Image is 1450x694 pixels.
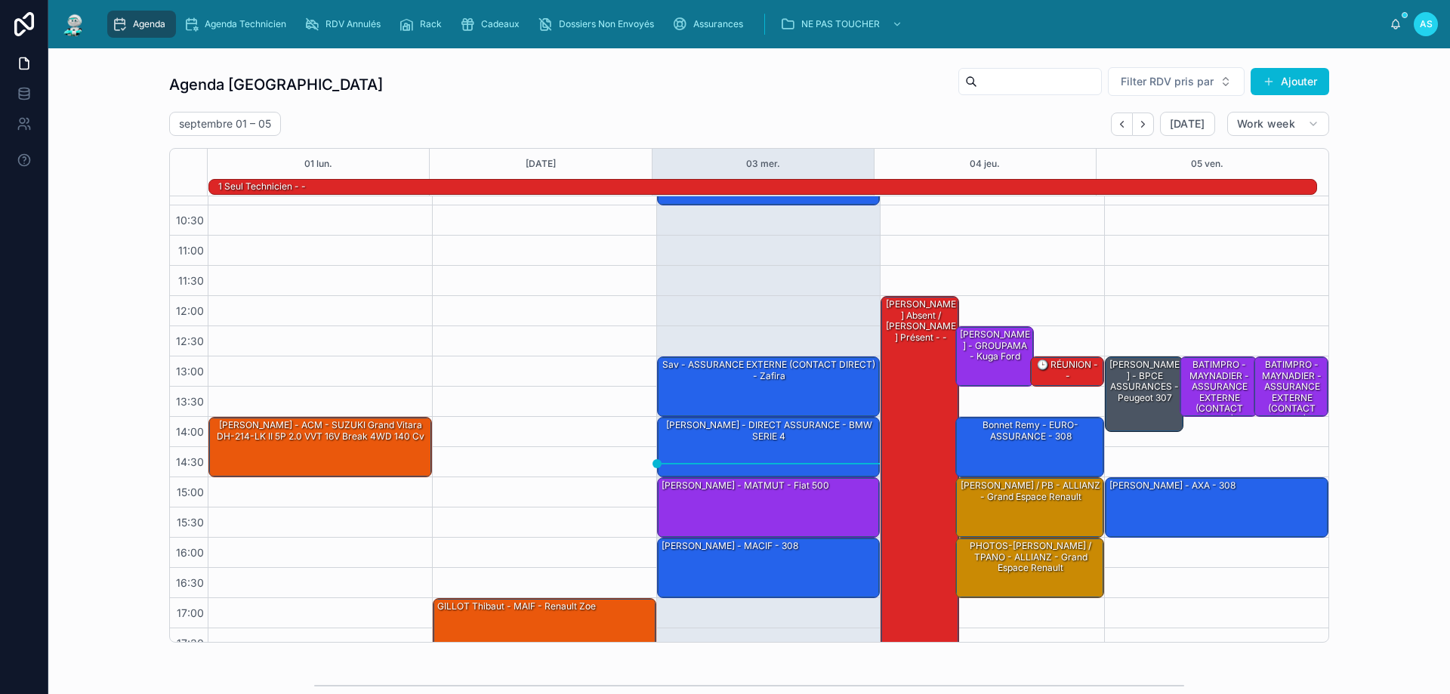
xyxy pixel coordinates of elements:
[205,18,286,30] span: Agenda Technicien
[660,479,831,492] div: [PERSON_NAME] - MATMUT - Fiat 500
[1106,357,1183,431] div: [PERSON_NAME] - BPCE ASSURANCES - Peugeot 307
[172,304,208,317] span: 12:00
[693,18,743,30] span: Assurances
[173,606,208,619] span: 17:00
[1031,357,1104,386] div: 🕒 RÉUNION - -
[658,418,880,477] div: [PERSON_NAME] - DIRECT ASSURANCE - BMW SERIE 4
[533,11,665,38] a: Dossiers Non Envoyés
[173,486,208,498] span: 15:00
[455,11,530,38] a: Cadeaux
[1106,478,1328,537] div: [PERSON_NAME] - AXA - 308
[1160,112,1215,136] button: [DATE]
[1180,357,1257,416] div: BATIMPRO - MAYNADIER - ASSURANCE EXTERNE (CONTACT DIRECT) -
[100,8,1390,41] div: scrollable content
[172,335,208,347] span: 12:30
[1108,67,1245,96] button: Select Button
[172,184,208,196] span: 10:00
[209,418,431,477] div: [PERSON_NAME] - ACM - SUZUKI Grand Vitara DH-214-LK II 5P 2.0 VVT 16V Break 4WD 140 cv
[881,297,958,658] div: [PERSON_NAME] absent / [PERSON_NAME] présent - -
[1133,113,1154,136] button: Next
[1254,357,1328,416] div: BATIMPRO - MAYNADIER - ASSURANCE EXTERNE (CONTACT DIRECT) -
[174,244,208,257] span: 11:00
[1183,358,1257,426] div: BATIMPRO - MAYNADIER - ASSURANCE EXTERNE (CONTACT DIRECT) -
[956,478,1103,537] div: [PERSON_NAME] / PB - ALLIANZ - Grand espace Renault
[179,116,271,131] h2: septembre 01 – 05
[1108,358,1182,405] div: [PERSON_NAME] - BPCE ASSURANCES - Peugeot 307
[958,539,1103,575] div: PHOTOS-[PERSON_NAME] / TPANO - ALLIANZ - Grand espace Renault
[172,455,208,468] span: 14:30
[179,11,297,38] a: Agenda Technicien
[746,149,780,179] button: 03 mer.
[420,18,442,30] span: Rack
[776,11,910,38] a: NE PAS TOUCHER
[526,149,556,179] button: [DATE]
[801,18,880,30] span: NE PAS TOUCHER
[300,11,391,38] a: RDV Annulés
[436,600,597,613] div: GILLOT Thibaut - MAIF - Renault Zoe
[1251,68,1329,95] button: Ajouter
[174,274,208,287] span: 11:30
[173,637,208,649] span: 17:30
[658,357,880,416] div: sav - ASSURANCE EXTERNE (CONTACT DIRECT) - zafira
[172,576,208,589] span: 16:30
[173,516,208,529] span: 15:30
[1170,117,1205,131] span: [DATE]
[956,418,1103,477] div: Bonnet Remy - EURO-ASSURANCE - 308
[1121,74,1214,89] span: Filter RDV pris par
[169,74,383,95] h1: Agenda [GEOGRAPHIC_DATA]
[172,546,208,559] span: 16:00
[660,539,800,553] div: [PERSON_NAME] - MACIF - 308
[958,418,1103,443] div: Bonnet Remy - EURO-ASSURANCE - 308
[956,538,1103,597] div: PHOTOS-[PERSON_NAME] / TPANO - ALLIANZ - Grand espace Renault
[217,180,307,193] div: 1 seul technicien - -
[394,11,452,38] a: Rack
[668,11,754,38] a: Assurances
[1227,112,1329,136] button: Work week
[1257,358,1327,426] div: BATIMPRO - MAYNADIER - ASSURANCE EXTERNE (CONTACT DIRECT) -
[1237,117,1295,131] span: Work week
[884,298,958,344] div: [PERSON_NAME] absent / [PERSON_NAME] présent - -
[481,18,520,30] span: Cadeaux
[217,179,307,194] div: 1 seul technicien - -
[658,538,880,597] div: [PERSON_NAME] - MACIF - 308
[172,425,208,438] span: 14:00
[172,214,208,227] span: 10:30
[211,418,430,443] div: [PERSON_NAME] - ACM - SUZUKI Grand Vitara DH-214-LK II 5P 2.0 VVT 16V Break 4WD 140 cv
[107,11,176,38] a: Agenda
[559,18,654,30] span: Dossiers Non Envoyés
[970,149,1000,179] button: 04 jeu.
[1420,18,1433,30] span: AS
[1108,479,1237,492] div: [PERSON_NAME] - AXA - 308
[1111,113,1133,136] button: Back
[958,328,1032,363] div: [PERSON_NAME] - GROUPAMA - Kuga ford
[660,358,879,383] div: sav - ASSURANCE EXTERNE (CONTACT DIRECT) - zafira
[1033,358,1103,383] div: 🕒 RÉUNION - -
[958,479,1103,504] div: [PERSON_NAME] / PB - ALLIANZ - Grand espace Renault
[658,478,880,537] div: [PERSON_NAME] - MATMUT - Fiat 500
[433,599,656,658] div: GILLOT Thibaut - MAIF - Renault Zoe
[660,418,879,443] div: [PERSON_NAME] - DIRECT ASSURANCE - BMW SERIE 4
[304,149,332,179] button: 01 lun.
[60,12,88,36] img: App logo
[1191,149,1223,179] button: 05 ven.
[172,395,208,408] span: 13:30
[325,18,381,30] span: RDV Annulés
[172,365,208,378] span: 13:00
[956,327,1033,386] div: [PERSON_NAME] - GROUPAMA - Kuga ford
[133,18,165,30] span: Agenda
